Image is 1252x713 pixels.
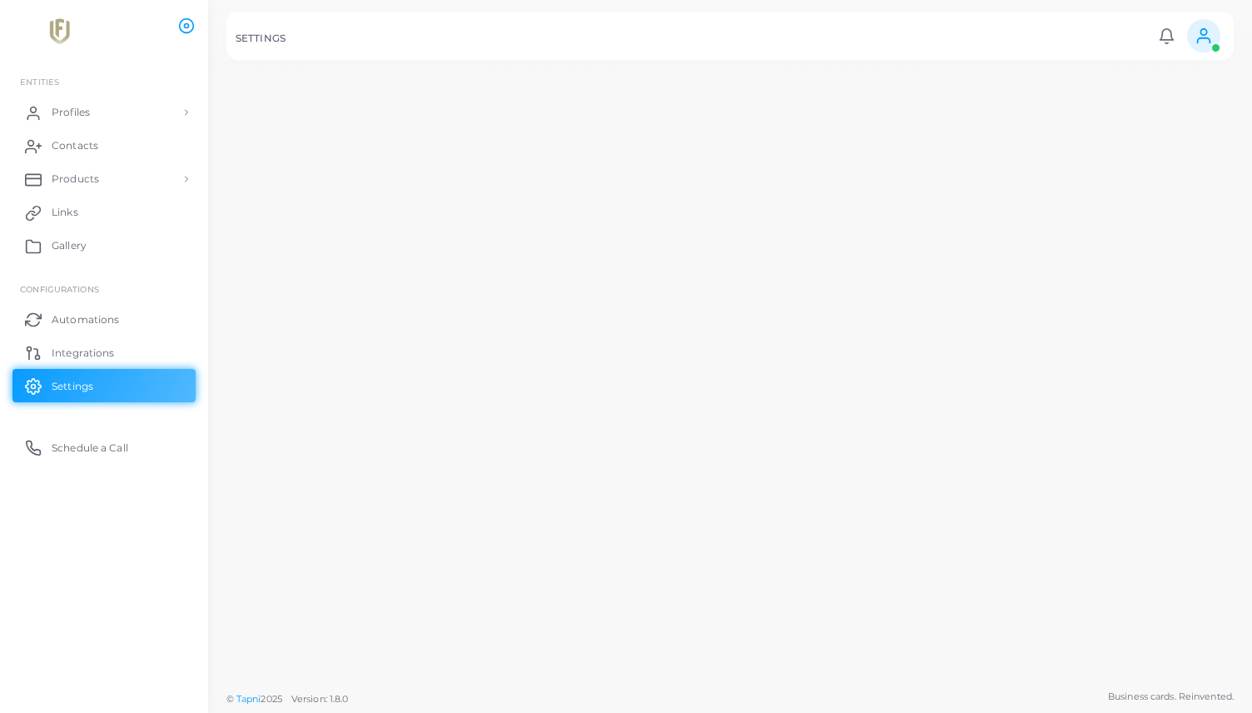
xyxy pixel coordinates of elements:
[12,129,196,162] a: Contacts
[1108,690,1234,704] span: Business cards. Reinvented.
[20,284,99,294] span: Configurations
[15,16,107,47] img: logo
[12,96,196,129] a: Profiles
[52,205,78,220] span: Links
[236,32,286,44] h5: SETTINGS
[52,312,119,327] span: Automations
[52,238,87,253] span: Gallery
[12,229,196,262] a: Gallery
[52,346,114,361] span: Integrations
[12,431,196,464] a: Schedule a Call
[12,302,196,336] a: Automations
[236,693,261,705] a: Tapni
[20,77,59,87] span: ENTITIES
[12,369,196,402] a: Settings
[52,172,99,187] span: Products
[52,379,93,394] span: Settings
[52,441,128,456] span: Schedule a Call
[52,105,90,120] span: Profiles
[12,336,196,369] a: Integrations
[291,693,349,705] span: Version: 1.8.0
[226,692,348,706] span: ©
[12,196,196,229] a: Links
[261,692,281,706] span: 2025
[12,162,196,196] a: Products
[52,138,98,153] span: Contacts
